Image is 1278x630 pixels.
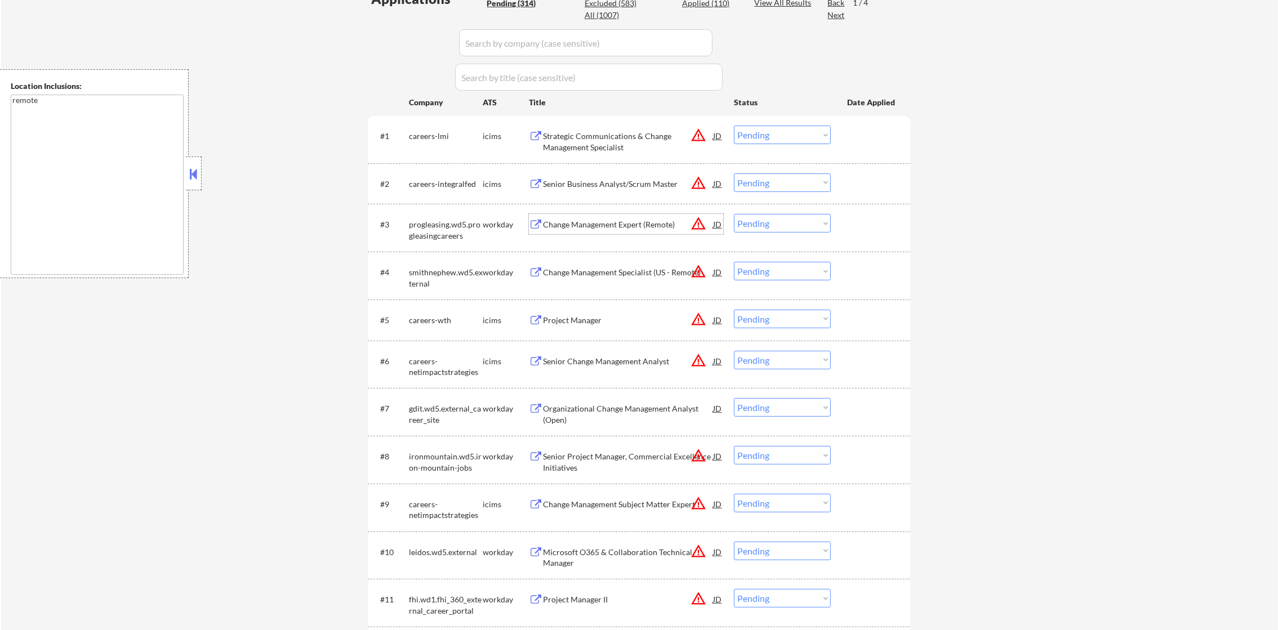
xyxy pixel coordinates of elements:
[483,178,529,190] div: icims
[691,352,706,368] button: warning_amber
[543,499,713,510] div: Change Management Subject Matter Expert
[691,175,706,191] button: warning_amber
[734,92,831,112] div: Status
[380,219,400,230] div: #3
[543,219,713,230] div: Change Management Expert (Remote)
[691,495,706,511] button: warning_amber
[483,131,529,142] div: icims
[712,351,723,371] div: JD
[691,263,706,279] button: warning_amber
[11,81,184,92] div: Location Inclusions:
[712,126,723,146] div: JD
[543,547,713,569] div: Microsoft O365 & Collaboration Technical Manager
[543,403,713,425] div: Organizational Change Management Analyst (Open)
[712,262,723,282] div: JD
[409,315,483,326] div: careers-wth
[409,356,483,378] div: careers-netimpactstrategies
[380,451,400,462] div: #8
[483,267,529,278] div: workday
[543,178,713,190] div: Senior Business Analyst/Scrum Master
[380,403,400,414] div: #7
[543,594,713,605] div: Project Manager II
[827,10,845,21] div: Next
[691,543,706,559] button: warning_amber
[409,131,483,142] div: careers-lmi
[409,451,483,473] div: ironmountain.wd5.iron-mountain-jobs
[847,97,897,108] div: Date Applied
[409,594,483,616] div: fhi.wd1.fhi_360_external_career_portal
[380,547,400,558] div: #10
[691,216,706,231] button: warning_amber
[712,310,723,330] div: JD
[409,97,483,108] div: Company
[483,219,529,230] div: workday
[543,131,713,153] div: Strategic Communications & Change Management Specialist
[712,446,723,466] div: JD
[585,10,641,21] div: All (1007)
[712,398,723,418] div: JD
[691,311,706,327] button: warning_amber
[691,591,706,606] button: warning_amber
[712,494,723,514] div: JD
[380,131,400,142] div: #1
[712,173,723,194] div: JD
[483,356,529,367] div: icims
[483,547,529,558] div: workday
[409,499,483,521] div: careers-netimpactstrategies
[380,267,400,278] div: #4
[691,127,706,143] button: warning_amber
[712,589,723,609] div: JD
[712,214,723,234] div: JD
[409,403,483,425] div: gdit.wd5.external_career_site
[409,219,483,241] div: progleasing.wd5.progleasingcareers
[409,267,483,289] div: smithnephew.wd5.external
[483,499,529,510] div: icims
[712,542,723,562] div: JD
[409,178,483,190] div: careers-integralfed
[455,64,723,91] input: Search by title (case sensitive)
[483,594,529,605] div: workday
[483,315,529,326] div: icims
[380,356,400,367] div: #6
[483,451,529,462] div: workday
[380,178,400,190] div: #2
[380,315,400,326] div: #5
[380,594,400,605] div: #11
[380,499,400,510] div: #9
[543,267,713,278] div: Change Management Specialist (US - Remote)
[543,315,713,326] div: Project Manager
[543,451,713,473] div: Senior Project Manager, Commercial Excellence Initiatives
[691,448,706,463] button: warning_amber
[483,97,529,108] div: ATS
[459,29,713,56] input: Search by company (case sensitive)
[543,356,713,367] div: Senior Change Management Analyst
[529,97,723,108] div: Title
[483,403,529,414] div: workday
[409,547,483,558] div: leidos.wd5.external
